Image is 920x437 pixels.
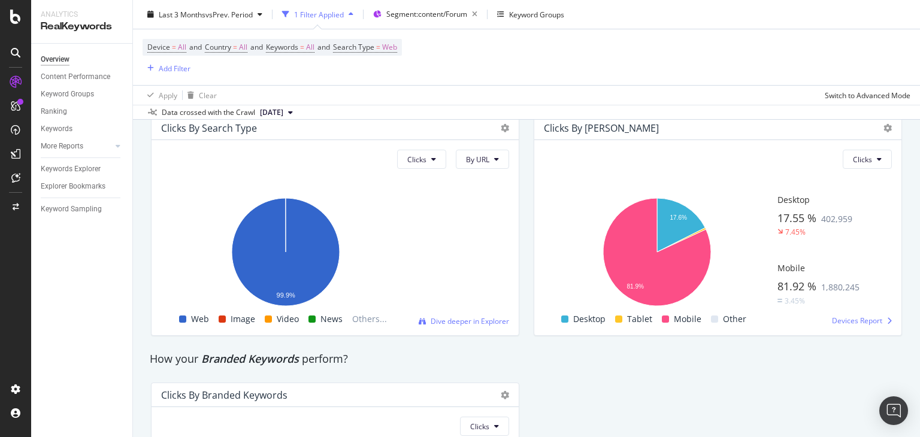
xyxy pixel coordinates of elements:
div: RealKeywords [41,20,123,34]
a: Explorer Bookmarks [41,180,124,193]
span: Desktop [573,312,606,326]
div: Analytics [41,10,123,20]
a: Content Performance [41,71,124,83]
span: By URL [466,154,489,165]
span: Web [382,39,397,56]
svg: A chart. [161,192,410,312]
text: 17.6% [670,214,687,220]
span: Device [147,42,170,52]
span: = [172,42,176,52]
span: vs Prev. Period [205,9,253,19]
span: Devices Report [832,315,882,326]
div: Apply [159,90,177,100]
span: = [233,42,237,52]
span: Keywords [266,42,298,52]
button: 1 Filter Applied [277,5,358,24]
div: 3.45% [785,296,805,306]
span: Dive deeper in Explorer [431,316,509,326]
div: Open Intercom Messenger [879,396,908,425]
div: How your perform? [150,351,520,367]
span: Video [277,312,299,326]
div: Keyword Groups [509,9,564,19]
span: and [317,42,330,52]
div: Keyword Sampling [41,203,102,216]
span: 1,880,245 [821,281,860,293]
span: Mobile [674,312,701,326]
span: Branded Keywords [201,351,299,366]
span: 81.92 % [777,279,816,293]
span: 2025 Sep. 1st [260,107,283,118]
a: Ranking [41,105,124,118]
button: Last 3 MonthsvsPrev. Period [143,5,267,24]
span: and [189,42,202,52]
div: Keywords Explorer [41,163,101,175]
span: Clicks [853,154,872,165]
button: Clear [183,86,217,105]
div: Clicks By Search Type [161,122,257,134]
span: News [320,312,343,326]
span: Desktop [777,194,810,205]
div: Add Filter [159,63,190,73]
button: [DATE] [255,105,298,120]
a: Keywords Explorer [41,163,124,175]
span: 402,959 [821,213,852,224]
button: Switch to Advanced Mode [820,86,910,105]
div: 1 Filter Applied [294,9,344,19]
div: Content Performance [41,71,110,83]
div: Clicks by [PERSON_NAME] [544,122,659,134]
span: 17.55 % [777,211,816,225]
div: 7.45% [785,227,806,237]
span: Mobile [777,262,805,274]
svg: A chart. [544,192,770,312]
button: Clicks [397,150,446,169]
div: More Reports [41,140,83,153]
div: Clicks By Branded Keywords [161,389,287,401]
span: = [376,42,380,52]
span: Clicks [407,154,426,165]
span: Country [205,42,231,52]
button: Clicks [843,150,892,169]
div: Data crossed with the Crawl [162,107,255,118]
img: Equal [777,299,782,302]
span: Search Type [333,42,374,52]
span: All [306,39,314,56]
button: Add Filter [143,61,190,75]
button: Apply [143,86,177,105]
div: Explorer Bookmarks [41,180,105,193]
a: Keyword Groups [41,88,124,101]
span: All [239,39,247,56]
span: Image [231,312,255,326]
div: Keywords [41,123,72,135]
div: Keyword Groups [41,88,94,101]
span: Other [723,312,746,326]
button: By URL [456,150,509,169]
div: Clear [199,90,217,100]
a: Keywords [41,123,124,135]
button: Clicks [460,417,509,436]
div: Switch to Advanced Mode [825,90,910,100]
span: All [178,39,186,56]
text: 81.9% [627,283,644,289]
div: Overview [41,53,69,66]
span: Others... [347,312,392,326]
span: Clicks [470,421,489,432]
span: Web [191,312,209,326]
div: Ranking [41,105,67,118]
a: Devices Report [832,315,892,326]
a: Keyword Sampling [41,203,124,216]
span: = [300,42,304,52]
span: Tablet [627,312,652,326]
span: Segment: content/Forum [386,9,467,19]
span: Last 3 Months [159,9,205,19]
button: Keyword Groups [492,5,569,24]
span: and [250,42,263,52]
a: More Reports [41,140,112,153]
button: Segment:content/Forum [368,5,482,24]
text: 99.9% [277,291,295,298]
a: Overview [41,53,124,66]
a: Dive deeper in Explorer [419,316,509,326]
